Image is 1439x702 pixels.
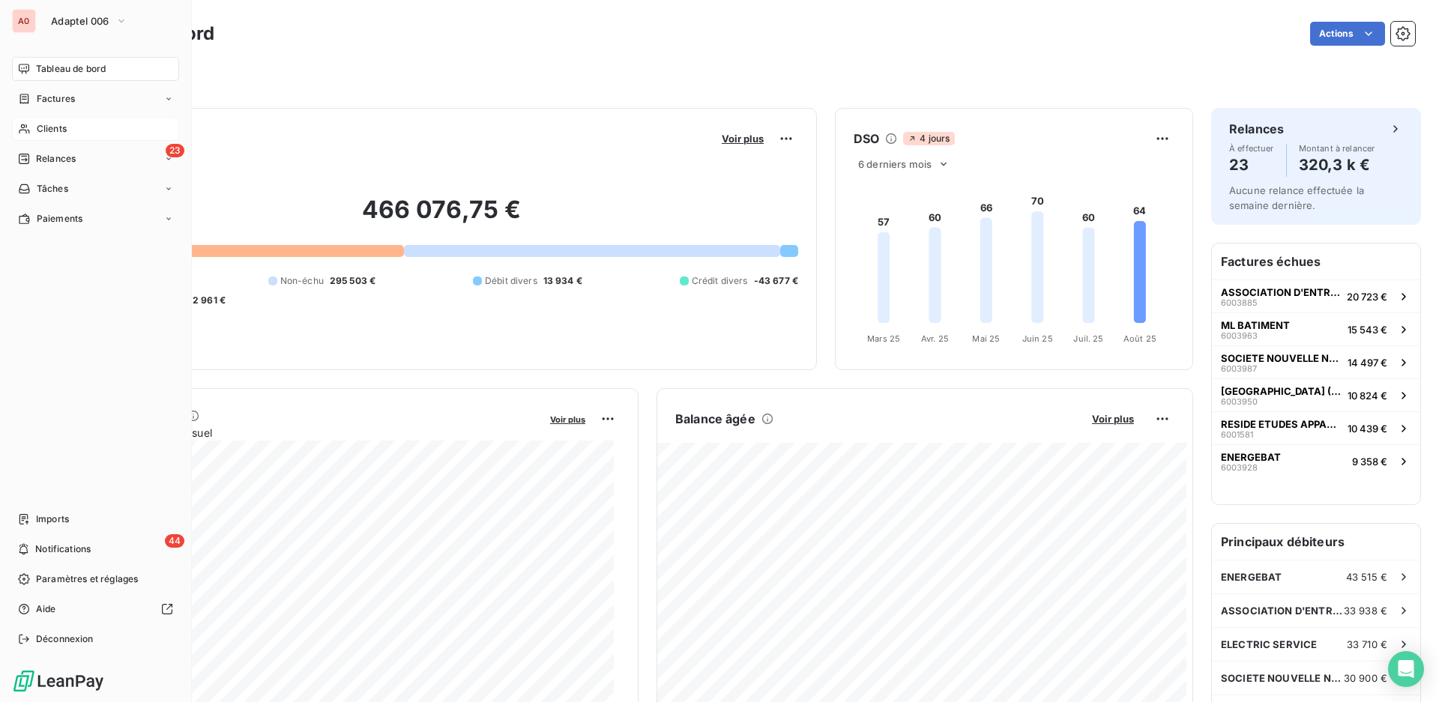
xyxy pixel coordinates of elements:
span: ML BATIMENT [1221,319,1290,331]
span: 33 938 € [1344,605,1387,617]
a: 23Relances [12,147,179,171]
span: 30 900 € [1344,672,1387,684]
span: [GEOGRAPHIC_DATA] ([GEOGRAPHIC_DATA]) [1221,385,1342,397]
span: Voir plus [1092,413,1134,425]
tspan: Avr. 25 [921,333,949,344]
a: Factures [12,87,179,111]
span: Tableau de bord [36,62,106,76]
button: Actions [1310,22,1385,46]
span: Relances [36,152,76,166]
span: Paramètres et réglages [36,572,138,586]
h6: Factures échues [1212,243,1420,279]
span: 6003950 [1221,397,1258,406]
tspan: Août 25 [1123,333,1156,344]
a: Aide [12,597,179,621]
span: 6003963 [1221,331,1258,340]
span: 9 358 € [1352,456,1387,468]
span: Tâches [37,182,68,196]
span: Imports [36,512,69,526]
span: 13 934 € [543,274,582,288]
span: SOCIETE NOUVELLE NORD FOR [1221,672,1344,684]
span: 15 543 € [1348,324,1387,336]
span: 23 [166,144,184,157]
span: Aucune relance effectuée la semaine dernière. [1229,184,1364,211]
span: 6003928 [1221,463,1258,472]
a: Imports [12,507,179,531]
button: Voir plus [546,412,590,426]
span: Crédit divers [692,274,748,288]
span: 6001581 [1221,430,1253,439]
span: SOCIETE NOUVELLE NORD FOR [1221,352,1342,364]
span: 6 derniers mois [858,158,932,170]
span: 6003987 [1221,364,1257,373]
span: Déconnexion [36,632,94,646]
span: 44 [165,534,184,548]
span: 4 jours [903,132,954,145]
a: Tâches [12,177,179,201]
a: Clients [12,117,179,141]
button: [GEOGRAPHIC_DATA] ([GEOGRAPHIC_DATA])600395010 824 € [1212,378,1420,411]
span: 10 824 € [1348,390,1387,402]
span: Adaptel 006 [51,15,109,27]
button: ENERGEBAT60039289 358 € [1212,444,1420,477]
h4: 320,3 k € [1299,153,1375,177]
span: 6003885 [1221,298,1258,307]
span: ENERGEBAT [1221,451,1281,463]
span: ENERGEBAT [1221,571,1282,583]
span: -43 677 € [754,274,798,288]
h6: Balance âgée [675,410,755,428]
img: Logo LeanPay [12,669,105,693]
a: Paiements [12,207,179,231]
span: 33 710 € [1347,638,1387,650]
span: Chiffre d'affaires mensuel [85,425,540,441]
span: ASSOCIATION D'ENTRAIDE UN [1221,605,1344,617]
tspan: Mars 25 [867,333,900,344]
span: Notifications [35,542,91,556]
span: Paiements [37,212,82,226]
button: ASSOCIATION D'ENTRAIDE UN600388520 723 € [1212,279,1420,312]
span: Aide [36,602,56,616]
div: Open Intercom Messenger [1388,651,1424,687]
span: 14 497 € [1348,357,1387,369]
span: 20 723 € [1347,291,1387,303]
div: A0 [12,9,36,33]
button: Voir plus [1087,412,1138,426]
button: Voir plus [717,132,768,145]
tspan: Juin 25 [1022,333,1053,344]
h6: DSO [854,130,879,148]
h4: 23 [1229,153,1274,177]
span: Voir plus [722,133,764,145]
span: ASSOCIATION D'ENTRAIDE UN [1221,286,1341,298]
h2: 466 076,75 € [85,195,798,240]
button: RESIDE ETUDES APPARTHOTEL600158110 439 € [1212,411,1420,444]
h6: Relances [1229,120,1284,138]
button: SOCIETE NOUVELLE NORD FOR600398714 497 € [1212,345,1420,378]
h6: Principaux débiteurs [1212,524,1420,560]
span: À effectuer [1229,144,1274,153]
span: -2 961 € [188,294,226,307]
span: ELECTRIC SERVICE [1221,638,1317,650]
span: Débit divers [485,274,537,288]
a: Paramètres et réglages [12,567,179,591]
span: Voir plus [550,414,585,425]
button: ML BATIMENT600396315 543 € [1212,312,1420,345]
span: Clients [37,122,67,136]
span: 10 439 € [1348,423,1387,435]
span: 43 515 € [1346,571,1387,583]
span: Montant à relancer [1299,144,1375,153]
span: 295 503 € [330,274,375,288]
span: Non-échu [280,274,324,288]
tspan: Juil. 25 [1073,333,1103,344]
a: Tableau de bord [12,57,179,81]
span: RESIDE ETUDES APPARTHOTEL [1221,418,1342,430]
span: Factures [37,92,75,106]
tspan: Mai 25 [972,333,1000,344]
